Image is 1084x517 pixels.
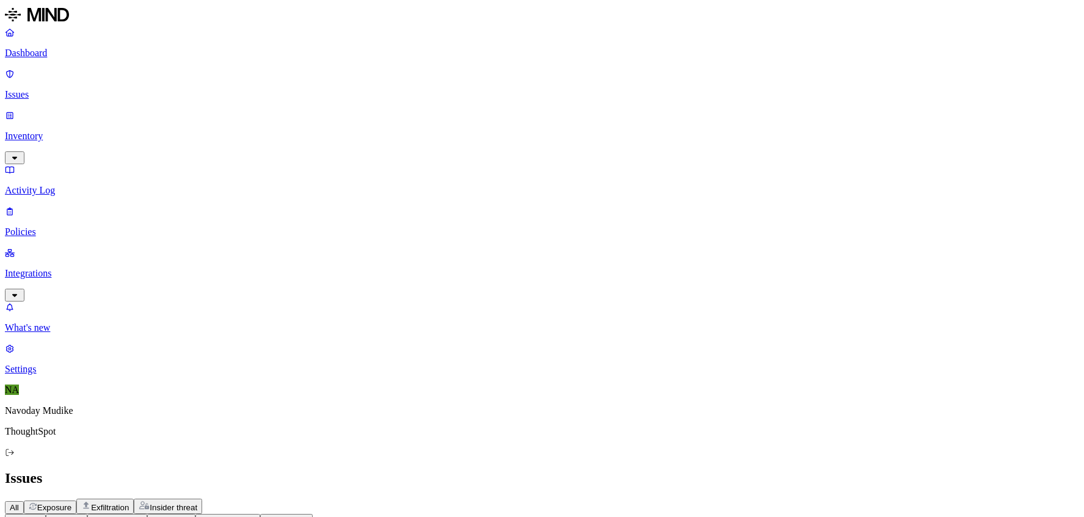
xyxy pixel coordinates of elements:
[5,89,1079,100] p: Issues
[5,164,1079,196] a: Activity Log
[5,131,1079,142] p: Inventory
[5,343,1079,375] a: Settings
[5,268,1079,279] p: Integrations
[5,185,1079,196] p: Activity Log
[5,322,1079,333] p: What's new
[5,5,1079,27] a: MIND
[5,5,69,24] img: MIND
[5,364,1079,375] p: Settings
[5,68,1079,100] a: Issues
[5,27,1079,59] a: Dashboard
[5,426,1079,437] p: ThoughtSpot
[150,503,197,512] span: Insider threat
[91,503,129,512] span: Exfiltration
[10,503,19,512] span: All
[5,247,1079,300] a: Integrations
[5,110,1079,162] a: Inventory
[5,226,1079,237] p: Policies
[37,503,71,512] span: Exposure
[5,206,1079,237] a: Policies
[5,385,19,395] span: NA
[5,48,1079,59] p: Dashboard
[5,302,1079,333] a: What's new
[5,470,1079,486] h2: Issues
